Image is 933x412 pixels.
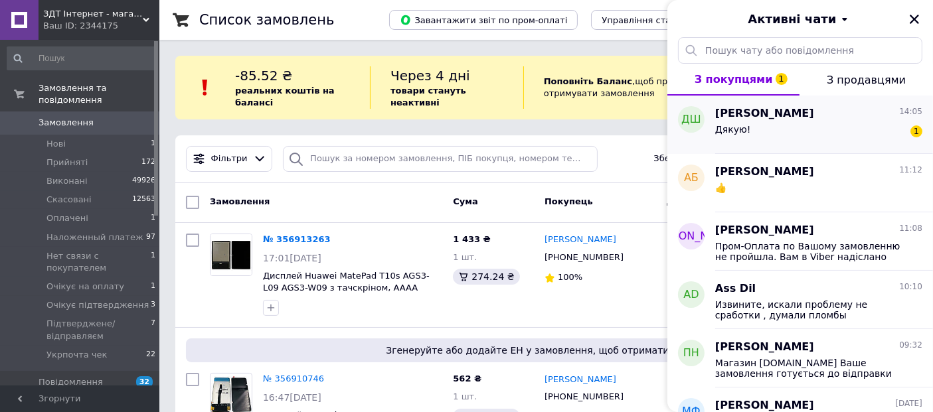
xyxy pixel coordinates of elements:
span: 49926 [132,175,155,187]
a: [PERSON_NAME] [545,234,616,246]
span: 97 [146,232,155,243]
span: Прийняті [46,157,88,169]
span: [PERSON_NAME] [715,340,814,355]
span: 09:32 [899,340,922,351]
a: [PERSON_NAME] [545,374,616,386]
img: Фото товару [211,234,252,275]
b: товари стануть неактивні [390,86,466,107]
a: № 356910746 [263,374,324,383]
span: Нові [46,138,66,150]
span: [PERSON_NAME] [715,165,814,180]
span: Cума [453,196,477,206]
span: Пром-Оплата по Вашому замовленню не пройшла. Вам в Viber надіслано посилання для завершення оплат... [715,241,904,262]
span: [PHONE_NUMBER] [545,391,624,401]
span: 1 433 ₴ [453,234,490,244]
span: 7 [151,318,155,342]
span: З покупцями [695,73,773,86]
span: Укрпочта чек [46,349,107,361]
span: -85.52 ₴ [235,68,292,84]
span: 100% [558,272,582,282]
span: 32 [136,376,153,387]
div: , щоб продовжити отримувати замовлення [523,66,778,109]
span: Активні чати [748,11,836,28]
span: Замовлення [39,117,94,129]
span: 1 [151,138,155,150]
span: Згенеруйте або додайте ЕН у замовлення, щоб отримати оплату [191,344,901,357]
button: З продавцями [800,64,933,96]
button: [PERSON_NAME][PERSON_NAME]11:08Пром-Оплата по Вашому замовленню не пройшла. Вам в Viber надіслано... [667,212,933,271]
span: Управління статусами [602,15,703,25]
a: № 356913263 [263,234,331,244]
span: [DATE] [895,398,922,409]
span: Скасовані [46,194,92,206]
span: 3 [151,299,155,311]
span: 11:12 [899,165,922,176]
span: Повідомлення [39,376,103,388]
span: Збережені фільтри: [653,153,744,165]
span: Завантажити звіт по пром-оплаті [400,14,567,26]
span: 562 ₴ [453,374,481,383]
input: Пошук [7,46,157,70]
span: Замовлення та повідомлення [39,82,159,106]
span: Покупець [545,196,593,206]
span: Дякую! [715,124,751,135]
button: ADAss Dil10:10Извините, искали проблему не сработки , думали пломбы [667,271,933,329]
div: Ваш ID: 2344175 [43,20,159,32]
span: 1 [151,212,155,224]
span: Очікує підтвердження [46,299,149,311]
span: 16:47[DATE] [263,392,321,403]
button: ДШ[PERSON_NAME]14:05Дякую!1 [667,96,933,154]
span: ДШ [681,112,701,127]
span: АБ [684,171,699,186]
span: Підтверджене/ відправляєм [46,318,151,342]
span: [PHONE_NUMBER] [545,252,624,262]
b: реальних коштів на балансі [235,86,335,107]
span: Извините, искали проблему не сработки , думали пломбы [715,299,904,320]
input: Пошук за номером замовлення, ПІБ покупця, номером телефону, Email, номером накладної [283,146,597,172]
span: Нет связи с покупателем [46,250,151,274]
div: 274.24 ₴ [453,269,519,285]
a: Дисплей Huawei MatePad T10s AGS3-L09 AGS3-W09 з тачскріном, AAAA [263,271,430,293]
span: Фільтри [211,153,248,165]
span: Оплачені [46,212,88,224]
span: 1 [776,73,788,85]
span: Наложенный платеж [46,232,143,243]
span: 1 [151,250,155,274]
span: 10:10 [899,281,922,293]
span: ПН [683,346,699,361]
button: ПН[PERSON_NAME]09:32Магазин [DOMAIN_NAME] Ваше замовлення готується до відправки ТТН: 20451224689... [667,329,933,387]
h1: Список замовлень [199,12,334,28]
button: З покупцями1 [667,64,800,96]
span: ЗДТ Інтернет - магазин Запчастин та аксесуарів Для Телефонів [43,8,143,20]
span: 14:05 [899,106,922,117]
span: 22 [146,349,155,361]
button: Активні чати [705,11,896,28]
span: Доставка та оплата [667,196,765,206]
span: 12563 [132,194,155,206]
span: [PERSON_NAME] [715,223,814,238]
span: [PERSON_NAME] [715,106,814,121]
span: Замовлення [210,196,270,206]
a: Фото товару [210,234,252,276]
span: 👍 [715,182,726,193]
span: Магазин [DOMAIN_NAME] Ваше замовлення готується до відправки ТТН: 20451224689904 Будемо вдячні за... [715,358,904,379]
span: 1 шт. [453,391,477,401]
button: Управління статусами [591,10,714,30]
span: З продавцями [827,74,906,86]
img: :exclamation: [195,78,215,98]
button: Закрити [906,11,922,27]
b: Поповніть Баланс [544,76,632,86]
span: [PERSON_NAME] [647,229,736,244]
span: 1 [151,281,155,293]
input: Пошук чату або повідомлення [678,37,922,64]
span: AD [683,287,699,303]
span: 17:01[DATE] [263,253,321,263]
span: Через 4 дні [390,68,470,84]
span: 1 шт. [453,252,477,262]
span: Виконані [46,175,88,187]
button: Завантажити звіт по пром-оплаті [389,10,578,30]
span: Ass Dil [715,281,756,297]
span: 11:08 [899,223,922,234]
span: 172 [141,157,155,169]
